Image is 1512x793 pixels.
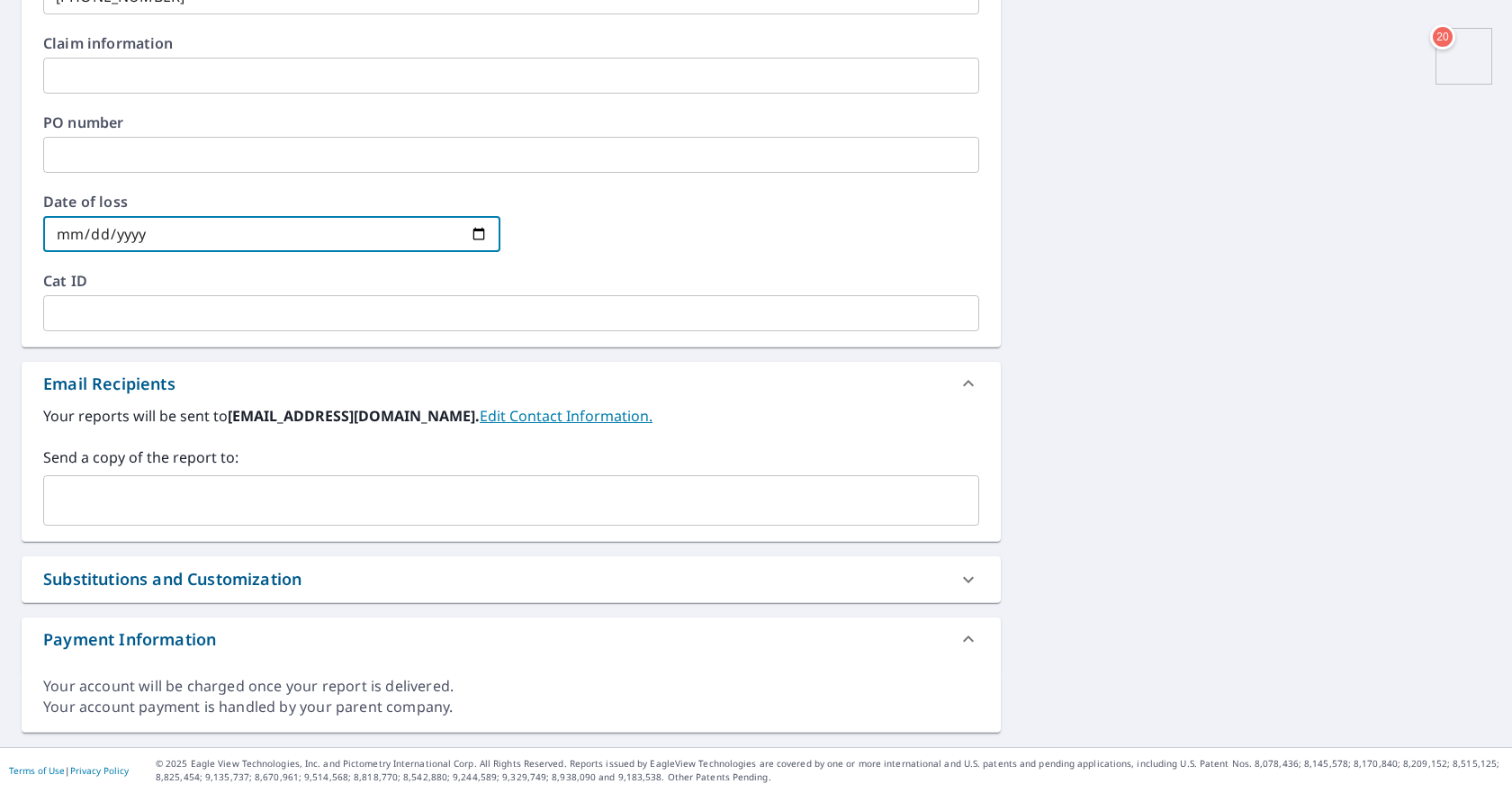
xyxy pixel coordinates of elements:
[43,676,979,697] div: Your account will be charged once your report is delivered.
[228,406,480,426] b: [EMAIL_ADDRESS][DOMAIN_NAME].
[43,372,175,396] div: Email Recipients
[480,406,652,426] a: EditContactInfo
[43,446,979,468] label: Send a copy of the report to:
[10,10,67,67] img: icon128.png
[43,567,301,591] div: Substitutions and Customization
[43,405,979,427] label: Your reports will be sent to
[156,757,1503,784] p: © 2025 Eagle View Technologies, Inc. and Pictometry International Corp. All Rights Reserved. Repo...
[43,274,979,288] label: Cat ID
[9,765,129,776] p: |
[9,764,65,777] a: Terms of Use
[4,5,72,72] button: 20
[43,194,500,209] label: Date of loss
[22,362,1001,405] div: Email Recipients
[43,627,216,652] div: Payment Information
[22,617,1001,661] div: Payment Information
[70,764,129,777] a: Privacy Policy
[22,556,1001,602] div: Substitutions and Customization
[43,115,979,130] label: PO number
[43,697,979,717] div: Your account payment is handled by your parent company.
[43,36,979,50] label: Claim information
